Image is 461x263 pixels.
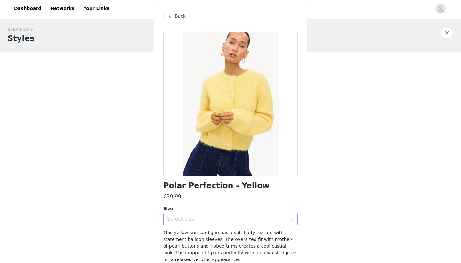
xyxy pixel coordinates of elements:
div: STEP 1 OF 6 [8,26,34,33]
a: Dashboard [10,1,45,16]
h3: €39.99 [163,193,181,200]
i: icon: down [290,217,294,222]
span: Back [175,13,186,20]
span: This yellow knit cardigan has a soft fluffy texture with statement balloon sleeves. The oversized... [163,230,298,262]
div: avatar [437,4,443,14]
div: Select size [167,216,287,222]
h1: Polar Perfection - Yellow [163,182,270,190]
a: Your Links [79,1,113,16]
a: Networks [46,1,78,16]
div: Size [163,206,298,212]
h1: Styles [8,33,34,44]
